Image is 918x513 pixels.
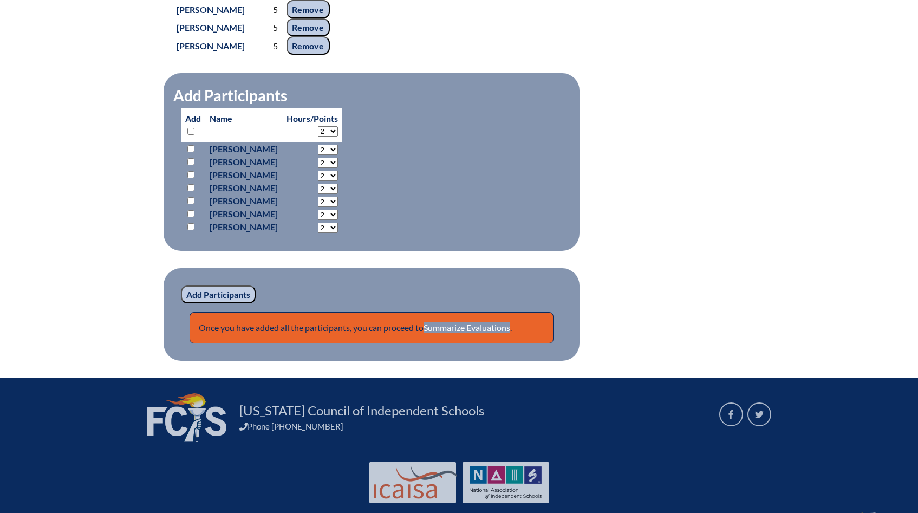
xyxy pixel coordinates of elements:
[210,220,278,233] p: [PERSON_NAME]
[287,112,338,125] p: Hours/Points
[181,285,256,304] input: Add Participants
[210,142,278,155] p: [PERSON_NAME]
[210,194,278,207] p: [PERSON_NAME]
[239,421,706,431] div: Phone [PHONE_NUMBER]
[185,112,201,138] p: Add
[210,168,278,181] p: [PERSON_NAME]
[249,36,282,55] td: 5
[249,18,282,37] td: 5
[172,2,249,17] a: [PERSON_NAME]
[210,155,278,168] p: [PERSON_NAME]
[172,20,249,35] a: [PERSON_NAME]
[172,38,249,53] a: [PERSON_NAME]
[210,181,278,194] p: [PERSON_NAME]
[172,86,288,105] legend: Add Participants
[287,36,330,55] input: Remove
[470,466,542,499] img: NAIS Logo
[287,18,330,37] input: Remove
[424,322,510,333] a: Summarize Evaluations
[210,112,278,125] p: Name
[210,207,278,220] p: [PERSON_NAME]
[147,393,226,442] img: FCIS_logo_white
[190,312,554,343] p: Once you have added all the participants, you can proceed to .
[235,402,489,419] a: [US_STATE] Council of Independent Schools
[374,466,457,499] img: Int'l Council Advancing Independent School Accreditation logo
